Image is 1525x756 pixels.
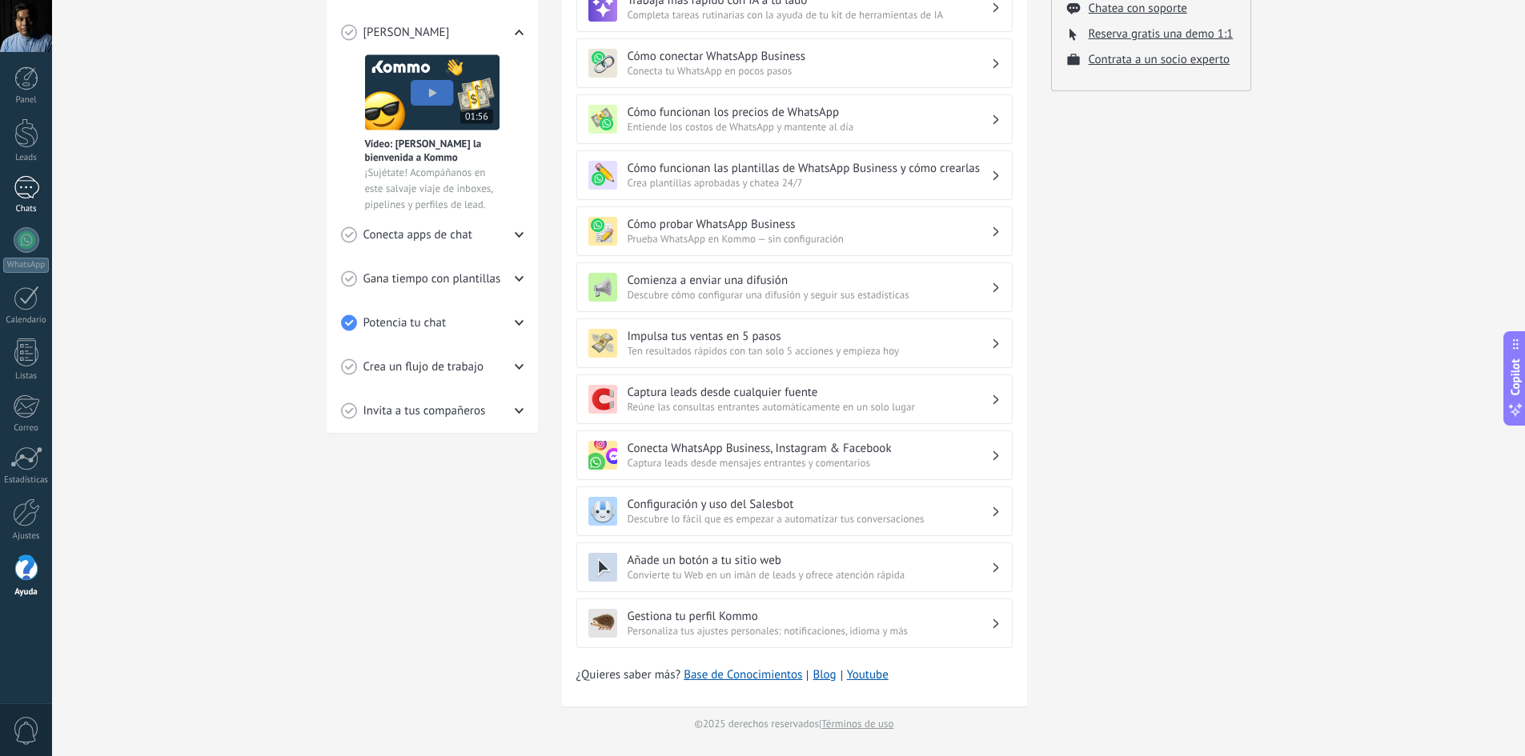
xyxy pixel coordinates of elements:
span: Completa tareas rutinarias con la ayuda de tu kit de herramientas de IA [628,8,991,22]
h3: Impulsa tus ventas en 5 pasos [628,329,991,344]
button: Reserva gratis una demo 1:1 [1089,26,1234,42]
div: Leads [3,153,50,163]
a: Blog [813,667,836,683]
h3: Cómo funcionan los precios de WhatsApp [628,105,991,120]
h3: Cómo funcionan las plantillas de WhatsApp Business y cómo crearlas [628,161,991,176]
h3: Cómo conectar WhatsApp Business [628,49,991,64]
div: Estadísticas [3,475,50,486]
span: Reúne las consultas entrantes automáticamente en un solo lugar [628,400,991,414]
span: Conecta tu WhatsApp en pocos pasos [628,64,991,78]
span: Descubre lo fácil que es empezar a automatizar tus conversaciones [628,512,991,526]
span: Invita a tus compañeros [363,403,486,419]
h3: Conecta WhatsApp Business, Instagram & Facebook [628,441,991,456]
span: Vídeo: [PERSON_NAME] la bienvenida a Kommo [365,137,500,164]
h3: Gestiona tu perfil Kommo [628,609,991,624]
div: Chats [3,204,50,214]
span: [PERSON_NAME] [363,25,450,41]
span: Potencia tu chat [363,315,447,331]
h3: Añade un botón a tu sitio web [628,553,991,568]
div: Listas [3,371,50,382]
div: WhatsApp [3,258,49,273]
h3: Configuración y uso del Salesbot [628,497,991,512]
span: ¡Sujétate! Acompáñanos en este salvaje viaje de inboxes, pipelines y perfiles de lead. [365,165,500,213]
span: Prueba WhatsApp en Kommo — sin configuración [628,232,991,246]
img: Meet video [365,54,500,130]
div: Correo [3,423,50,434]
span: Gana tiempo con plantillas [363,271,501,287]
span: Ten resultados rápidos con tan solo 5 acciones y empieza hoy [628,344,991,358]
span: Crea plantillas aprobadas y chatea 24/7 [628,176,991,190]
a: Base de Conocimientos [684,667,802,683]
div: Ajustes [3,531,50,542]
span: Descubre cómo configurar una difusión y seguir sus estadísticas [628,288,991,302]
button: Chatea con soporte [1089,1,1187,16]
h3: Captura leads desde cualquier fuente [628,385,991,400]
span: Conecta apps de chat [363,227,472,243]
span: ¿Quieres saber más? [576,667,889,683]
div: Ayuda [3,587,50,598]
span: Entiende los costos de WhatsApp y mantente al día [628,120,991,134]
a: Términos de uso [821,717,893,730]
a: Youtube [847,667,889,682]
h3: Cómo probar WhatsApp Business [628,217,991,232]
span: Copilot [1507,358,1523,395]
div: Panel [3,95,50,106]
h3: Comienza a enviar una difusión [628,273,991,288]
span: Personaliza tus ajustes personales: notificaciones, idioma y más [628,624,991,638]
span: Captura leads desde mensajes entrantes y comentarios [628,456,991,470]
span: Convierte tu Web en un imán de leads y ofrece atención rápida [628,568,991,582]
div: Calendario [3,315,50,326]
button: Contrata a un socio experto [1089,52,1230,67]
span: Crea un flujo de trabajo [363,359,484,375]
span: © 2025 derechos reservados | [695,716,894,732]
